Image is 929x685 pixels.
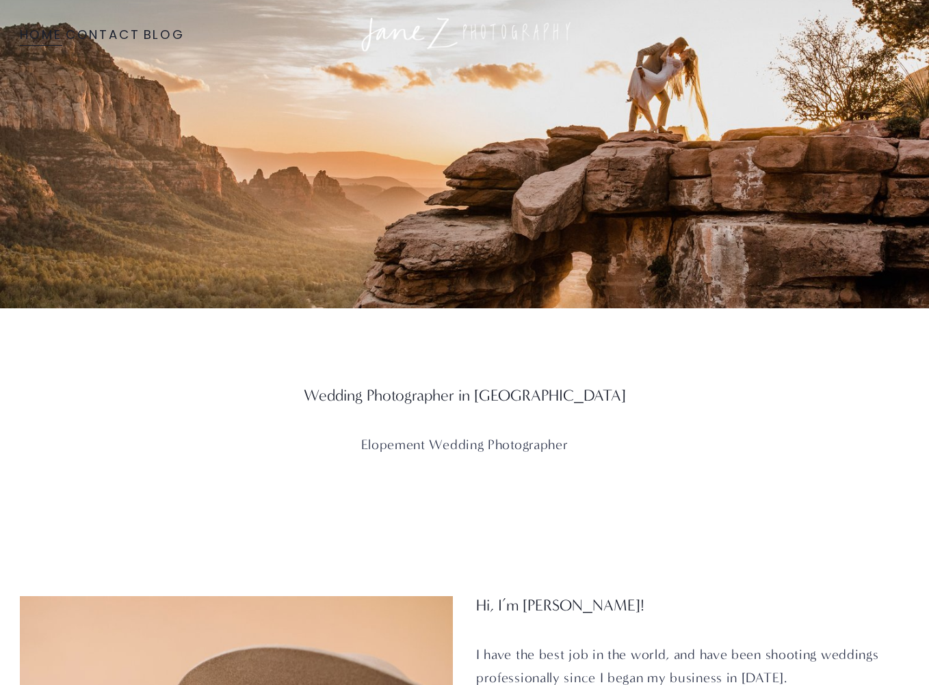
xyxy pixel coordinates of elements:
p: Elopement Wedding Photographer [131,433,798,457]
a: Contact [66,22,140,47]
h1: Hi, I’m [PERSON_NAME]! [476,596,909,616]
h1: Wedding Photographer in [GEOGRAPHIC_DATA] [131,386,798,406]
img: Jane Z Photography Arizona Wedding Photographer [356,15,574,54]
a: Home [20,22,62,47]
a: Blog [144,22,185,47]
